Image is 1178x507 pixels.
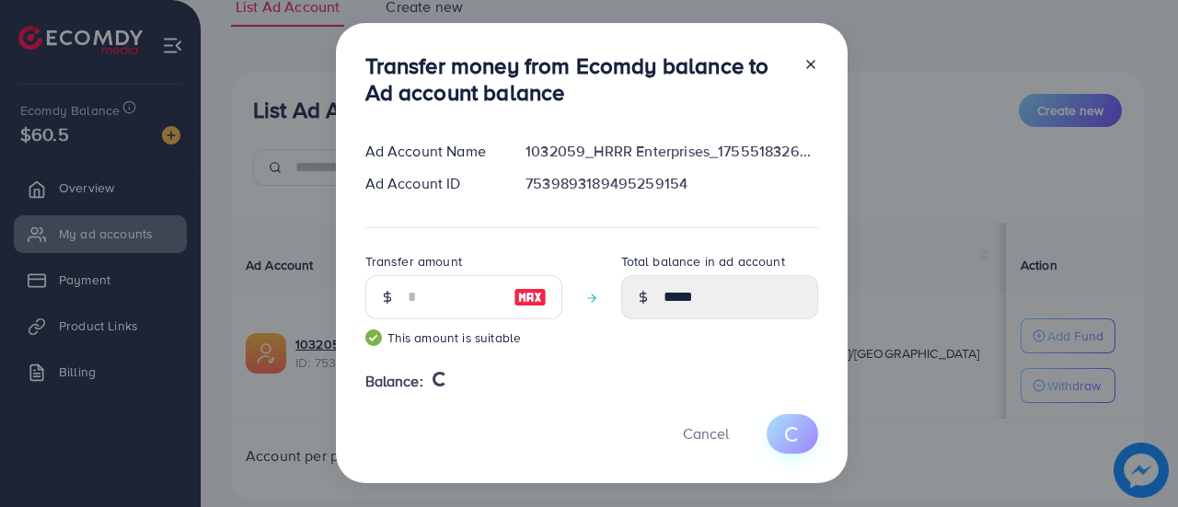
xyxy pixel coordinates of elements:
[514,286,547,308] img: image
[365,252,462,271] label: Transfer amount
[365,371,423,392] span: Balance:
[351,173,512,194] div: Ad Account ID
[683,423,729,444] span: Cancel
[351,141,512,162] div: Ad Account Name
[660,414,752,454] button: Cancel
[511,173,832,194] div: 7539893189495259154
[365,328,562,347] small: This amount is suitable
[511,141,832,162] div: 1032059_HRRR Enterprises_1755518326723
[365,329,382,346] img: guide
[365,52,789,106] h3: Transfer money from Ecomdy balance to Ad account balance
[621,252,785,271] label: Total balance in ad account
